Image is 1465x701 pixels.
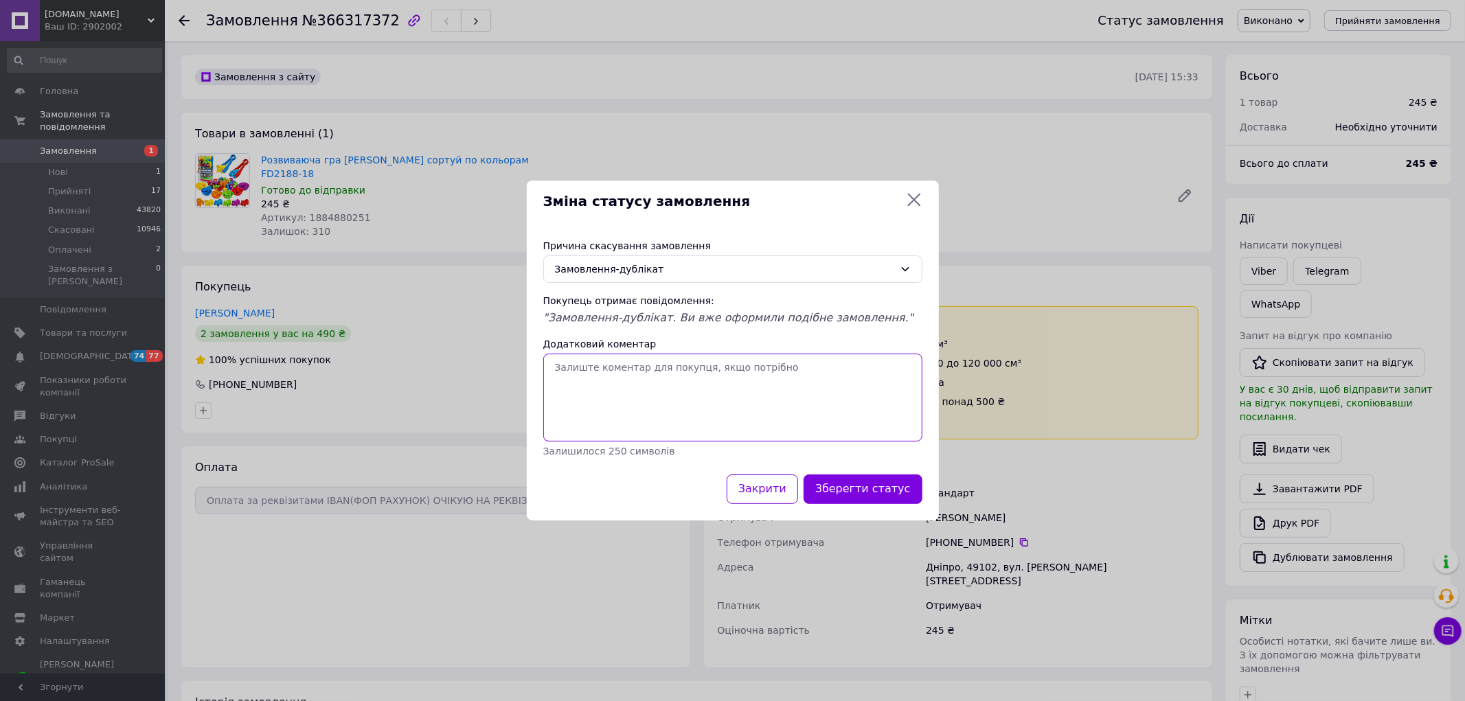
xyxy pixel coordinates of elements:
span: Залишилося 250 символів [543,446,675,457]
div: Замовлення-дублікат [555,262,894,277]
div: Причина скасування замовлення [543,239,922,253]
button: Закрити [727,474,798,504]
label: Додатковий коментар [543,338,657,349]
span: "Замовлення-дублікат. Ви вже оформили подібне замовлення." [543,311,914,324]
span: Зміна статусу замовлення [543,192,900,211]
button: Зберегти статус [804,474,922,504]
div: Покупець отримає повідомлення: [543,294,922,308]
